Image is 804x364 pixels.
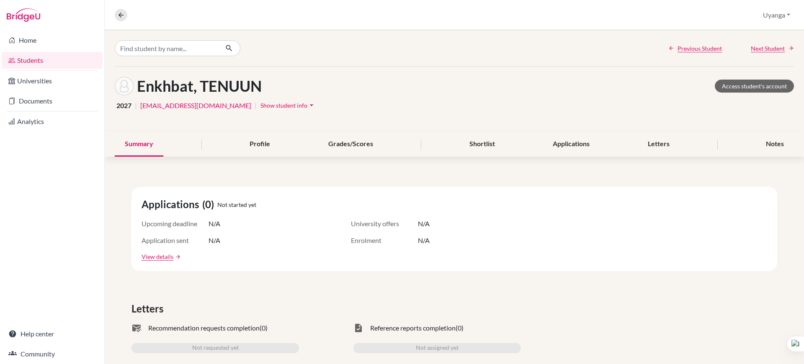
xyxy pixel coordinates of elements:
[2,32,103,49] a: Home
[142,219,209,229] span: Upcoming deadline
[2,113,103,130] a: Analytics
[192,343,239,353] span: Not requested yet
[668,44,722,53] a: Previous Student
[148,323,260,333] span: Recommendation requests completion
[751,44,785,53] span: Next Student
[751,44,794,53] a: Next Student
[255,101,257,111] span: |
[116,101,131,111] span: 2027
[456,323,464,333] span: (0)
[318,132,383,157] div: Grades/Scores
[459,132,505,157] div: Shortlist
[759,7,794,23] button: Uyanga
[2,325,103,342] a: Help center
[418,219,430,229] span: N/A
[135,101,137,111] span: |
[140,101,251,111] a: [EMAIL_ADDRESS][DOMAIN_NAME]
[353,323,363,333] span: task
[2,346,103,362] a: Community
[260,323,268,333] span: (0)
[2,72,103,89] a: Universities
[209,235,220,245] span: N/A
[217,200,256,209] span: Not started yet
[7,8,40,22] img: Bridge-U
[307,101,316,109] i: arrow_drop_down
[638,132,680,157] div: Letters
[678,44,722,53] span: Previous Student
[115,40,219,56] input: Find student by name...
[131,301,167,316] span: Letters
[370,323,456,333] span: Reference reports completion
[260,99,316,112] button: Show student infoarrow_drop_down
[137,77,262,95] h1: Enkhbat, TENUUN
[715,80,794,93] a: Access student's account
[2,52,103,69] a: Students
[142,235,209,245] span: Application sent
[209,219,220,229] span: N/A
[543,132,600,157] div: Applications
[202,197,217,212] span: (0)
[115,132,163,157] div: Summary
[115,77,134,96] img: TENUUN Enkhbat's avatar
[131,323,142,333] span: mark_email_read
[351,219,418,229] span: University offers
[418,235,430,245] span: N/A
[142,252,173,261] a: View details
[2,93,103,109] a: Documents
[351,235,418,245] span: Enrolment
[416,343,459,353] span: Not assigned yet
[240,132,280,157] div: Profile
[142,197,202,212] span: Applications
[173,254,181,260] a: arrow_forward
[260,102,307,109] span: Show student info
[756,132,794,157] div: Notes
